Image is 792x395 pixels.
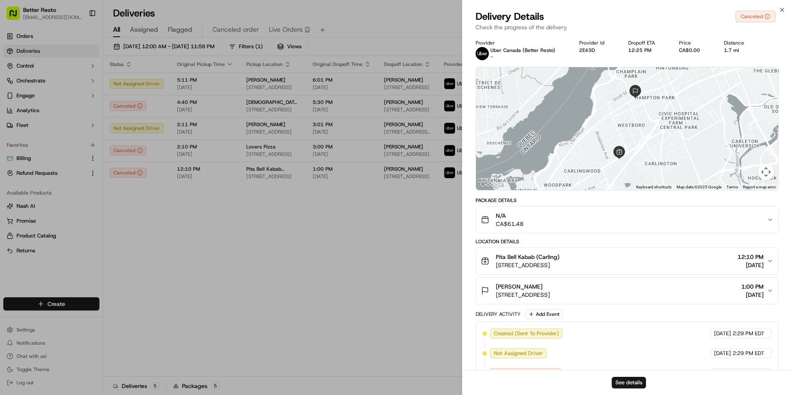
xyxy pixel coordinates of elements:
[636,184,672,190] button: Keyboard shortcuts
[758,164,774,180] button: Map camera controls
[741,282,764,291] span: 1:00 PM
[679,47,711,54] div: CA$0.00
[741,291,764,299] span: [DATE]
[476,277,778,304] button: [PERSON_NAME][STREET_ADDRESS]1:00 PM[DATE]
[476,248,778,274] button: Pita Bell Kabab (Carling)[STREET_ADDRESS]12:10 PM[DATE]
[496,282,542,291] span: [PERSON_NAME]
[676,185,721,189] span: Map data ©2025 Google
[490,47,555,54] p: Uber Canada (Better Resto)
[714,350,731,357] span: [DATE]
[733,350,764,357] span: 2:29 PM EDT
[494,330,559,337] span: Created (Sent To Provider)
[476,40,566,46] div: Provider
[526,309,562,319] button: Add Event
[476,207,778,233] button: N/ACA$61.48
[476,47,489,60] img: uber-new-logo.jpeg
[733,369,768,377] span: 10:59 AM EDT
[628,40,666,46] div: Dropoff ETA
[476,238,779,245] div: Location Details
[612,377,646,388] button: See details
[714,330,731,337] span: [DATE]
[476,311,521,317] div: Delivery Activity
[679,40,711,46] div: Price
[476,10,544,23] span: Delivery Details
[579,40,615,46] div: Provider Id
[738,261,764,269] span: [DATE]
[579,47,595,54] button: 2E43D
[724,47,755,54] div: 1.7 mi
[496,291,550,299] span: [STREET_ADDRESS]
[496,220,523,228] span: CA$61.48
[496,261,559,269] span: [STREET_ADDRESS]
[714,369,731,377] span: [DATE]
[476,23,779,31] p: Check the progress of the delivery
[478,179,505,190] a: Open this area in Google Maps (opens a new window)
[628,47,666,54] div: 12:25 PM
[496,253,559,261] span: Pita Bell Kabab (Carling)
[738,253,764,261] span: 12:10 PM
[726,185,738,189] a: Terms (opens in new tab)
[478,179,505,190] img: Google
[496,212,523,220] span: N/A
[476,197,779,204] div: Package Details
[733,330,764,337] span: 2:29 PM EDT
[494,369,550,377] span: Canceled By Customer
[724,40,755,46] div: Distance
[490,54,493,60] span: -
[494,350,543,357] span: Not Assigned Driver
[743,185,776,189] a: Report a map error
[735,11,775,22] button: Canceled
